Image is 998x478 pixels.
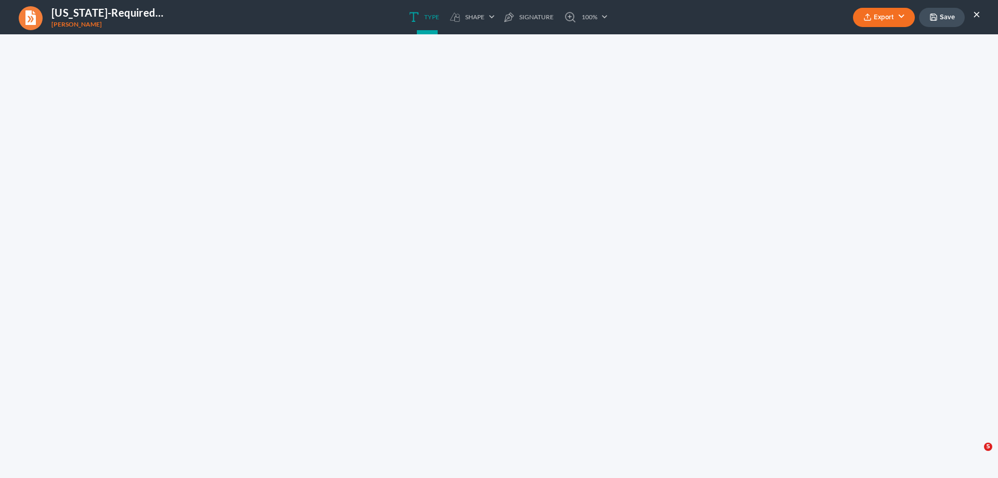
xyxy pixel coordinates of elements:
[973,8,980,20] button: ×
[51,20,102,28] span: [PERSON_NAME]
[465,14,484,20] span: Shape
[963,443,988,468] iframe: Intercom live chat
[984,443,992,451] span: 5
[582,14,597,20] span: 100%
[919,8,965,27] button: Save
[853,8,915,27] button: Export
[51,5,163,20] h4: [US_STATE]-Required List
